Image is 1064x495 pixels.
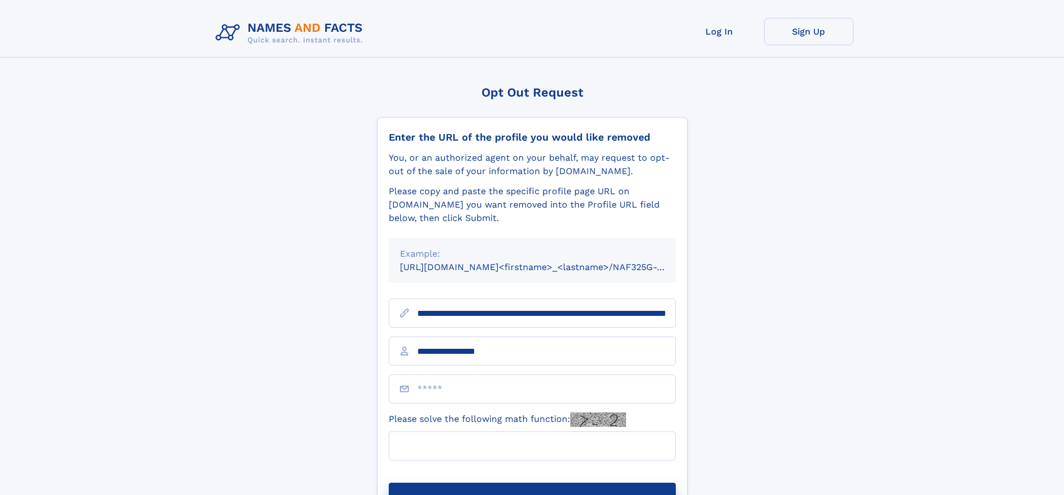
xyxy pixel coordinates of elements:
[389,412,626,427] label: Please solve the following math function:
[389,151,676,178] div: You, or an authorized agent on your behalf, may request to opt-out of the sale of your informatio...
[389,185,676,225] div: Please copy and paste the specific profile page URL on [DOMAIN_NAME] you want removed into the Pr...
[377,85,688,99] div: Opt Out Request
[764,18,853,45] a: Sign Up
[389,131,676,143] div: Enter the URL of the profile you would like removed
[400,262,697,272] small: [URL][DOMAIN_NAME]<firstname>_<lastname>/NAF325G-xxxxxxxx
[675,18,764,45] a: Log In
[400,247,665,261] div: Example:
[211,18,372,48] img: Logo Names and Facts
